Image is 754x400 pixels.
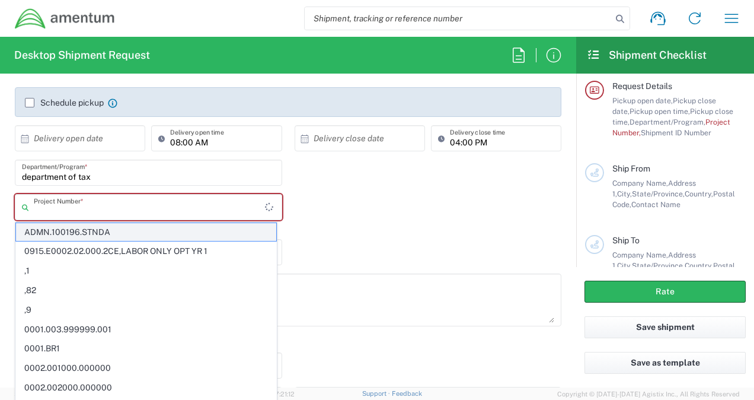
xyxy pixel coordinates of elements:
[16,379,276,397] span: 0002.002000.000000
[630,107,690,116] span: Pickup open time,
[16,262,276,280] span: ,1
[617,261,632,270] span: City,
[584,352,746,374] button: Save as template
[584,281,746,303] button: Rate
[612,164,650,173] span: Ship From
[392,390,422,397] a: Feedback
[612,236,640,245] span: Ship To
[587,48,707,62] h2: Shipment Checklist
[641,128,711,137] span: Shipment ID Number
[16,281,276,300] span: ,82
[15,220,282,231] div: This field is required
[16,320,276,339] span: 0001.003.999999.001
[25,98,104,107] label: Schedule pickup
[16,301,276,319] span: ,9
[305,7,612,30] input: Shipment, tracking or reference number
[612,96,673,105] span: Pickup open date,
[631,200,680,209] span: Contact Name
[612,250,668,259] span: Company Name,
[685,261,713,270] span: Country,
[557,389,740,399] span: Copyright © [DATE]-[DATE] Agistix Inc., All Rights Reserved
[16,339,276,358] span: 0001.BR1
[685,189,713,198] span: Country,
[14,391,162,398] span: Server: 2025.20.0-734e5bc92d9
[617,189,632,198] span: City,
[630,118,705,126] span: Department/Program,
[16,359,276,377] span: 0002.001000.000000
[362,390,392,397] a: Support
[16,223,276,242] span: ADMN.100196.STNDA
[612,81,672,91] span: Request Details
[612,179,668,188] span: Company Name,
[632,189,685,198] span: State/Province,
[14,8,116,30] img: dyncorp
[16,242,276,261] span: 0915.E0002.02.000.2CE,LABOR ONLY OPT YR 1
[632,261,685,270] span: State/Province,
[14,48,150,62] h2: Desktop Shipment Request
[584,316,746,338] button: Save shipment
